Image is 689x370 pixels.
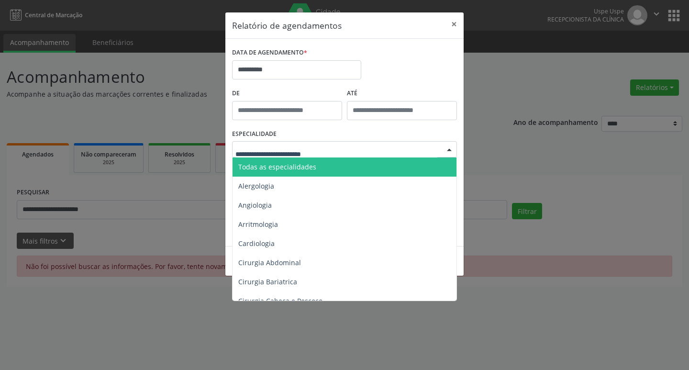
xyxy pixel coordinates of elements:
label: ESPECIALIDADE [232,127,277,142]
label: De [232,86,342,101]
span: Cirurgia Abdominal [238,258,301,267]
span: Arritmologia [238,220,278,229]
span: Angiologia [238,201,272,210]
label: DATA DE AGENDAMENTO [232,45,307,60]
span: Cardiologia [238,239,275,248]
span: Alergologia [238,181,274,191]
span: Todas as especialidades [238,162,316,171]
span: Cirurgia Cabeça e Pescoço [238,296,322,305]
h5: Relatório de agendamentos [232,19,342,32]
label: ATÉ [347,86,457,101]
button: Close [445,12,464,36]
span: Cirurgia Bariatrica [238,277,297,286]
